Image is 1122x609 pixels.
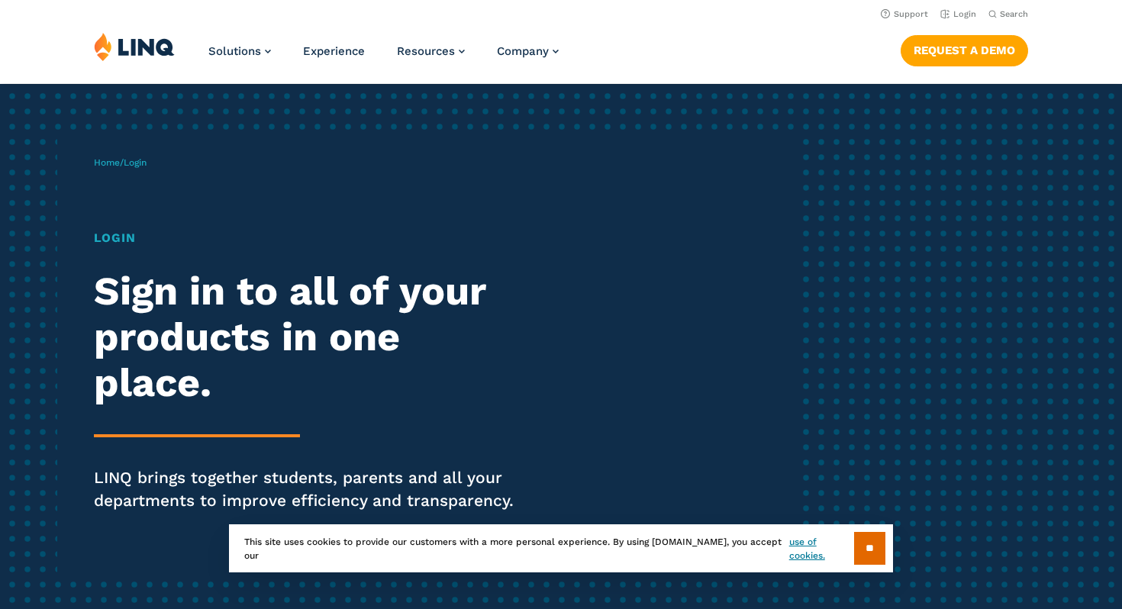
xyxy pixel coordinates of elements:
[303,44,365,58] a: Experience
[901,35,1028,66] a: Request a Demo
[229,524,893,572] div: This site uses cookies to provide our customers with a more personal experience. By using [DOMAIN...
[94,157,147,168] span: /
[94,229,526,247] h1: Login
[940,9,976,19] a: Login
[208,44,261,58] span: Solutions
[124,157,147,168] span: Login
[94,157,120,168] a: Home
[988,8,1028,20] button: Open Search Bar
[208,44,271,58] a: Solutions
[881,9,928,19] a: Support
[789,535,854,562] a: use of cookies.
[901,32,1028,66] nav: Button Navigation
[1000,9,1028,19] span: Search
[397,44,455,58] span: Resources
[94,32,175,61] img: LINQ | K‑12 Software
[94,466,526,512] p: LINQ brings together students, parents and all your departments to improve efficiency and transpa...
[397,44,465,58] a: Resources
[497,44,549,58] span: Company
[497,44,559,58] a: Company
[94,269,526,405] h2: Sign in to all of your products in one place.
[208,32,559,82] nav: Primary Navigation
